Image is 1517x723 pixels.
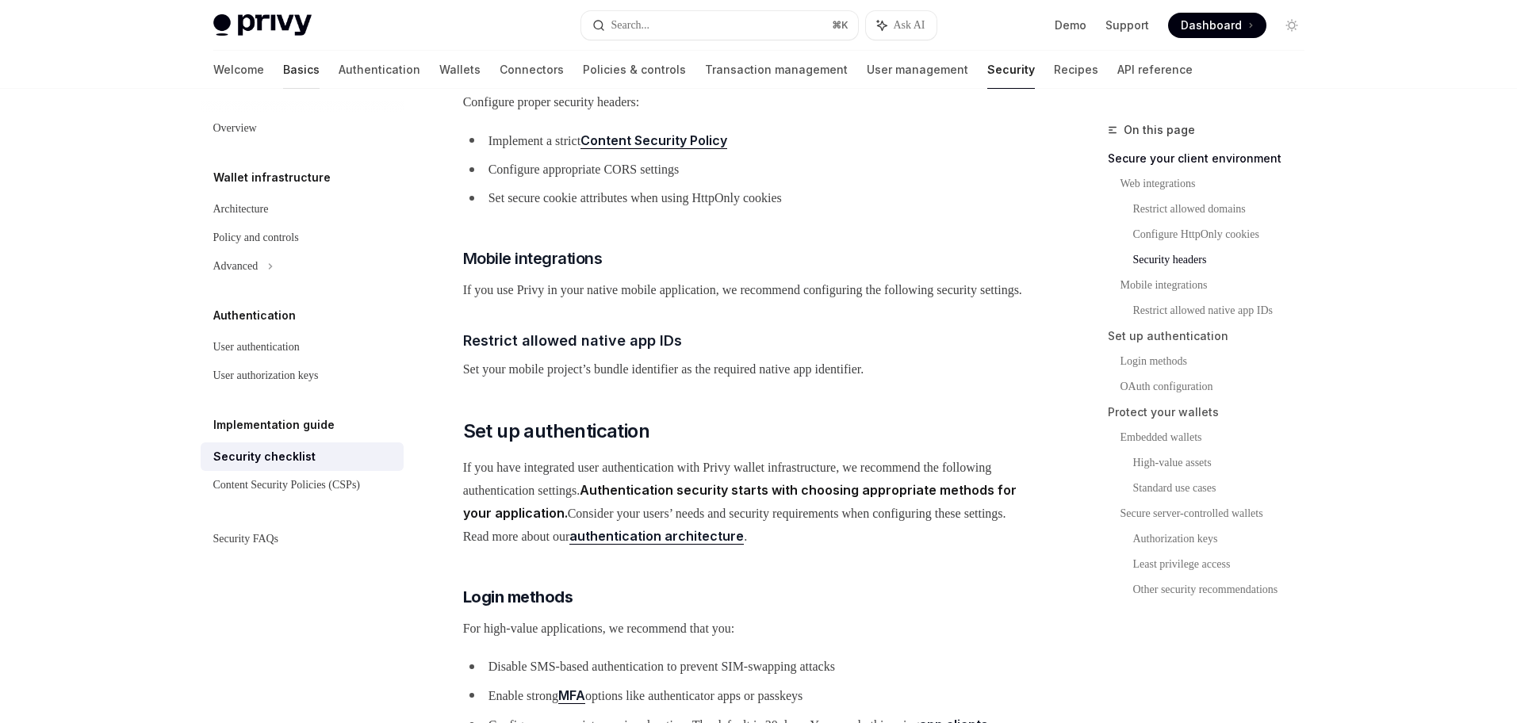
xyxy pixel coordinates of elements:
[463,656,1035,678] li: Disable SMS-based authentication to prevent SIM-swapping attacks
[463,358,1035,381] span: Set your mobile project’s bundle identifier as the required native app identifier.
[213,119,257,138] div: Overview
[1133,577,1317,602] a: Other security recommendations
[463,279,1035,301] span: If you use Privy in your native mobile application, we recommend configuring the following securi...
[1133,526,1317,552] a: Authorization keys
[866,11,936,40] button: Ask AI
[213,415,335,434] h5: Implementation guide
[1121,171,1317,197] a: Web integrations
[201,442,404,471] a: Security checklist
[1168,13,1266,38] a: Dashboard
[1108,323,1317,349] a: Set up authentication
[611,16,650,35] div: Search...
[283,51,320,89] a: Basics
[1121,349,1317,374] a: Login methods
[463,247,603,270] span: Mobile integrations
[1133,247,1317,273] a: Security headers
[213,476,361,495] div: Content Security Policies (CSPs)
[1133,450,1317,476] a: High-value assets
[500,51,564,89] a: Connectors
[1108,146,1317,171] a: Secure your client environment
[705,51,848,89] a: Transaction management
[201,195,404,224] a: Architecture
[581,11,859,40] button: Search...⌘K
[463,187,1035,209] li: Set secure cookie attributes when using HttpOnly cookies
[439,51,481,89] a: Wallets
[201,361,404,390] a: User authorization keys
[463,684,1035,707] li: Enable strong options like authenticator apps or passkeys
[213,338,300,357] div: User authentication
[463,587,573,606] strong: Login methods
[583,51,686,89] a: Policies & controls
[201,525,404,553] a: Security FAQs
[558,687,585,704] a: MFA
[463,129,1035,152] li: Implement a strict
[201,333,404,361] a: User authentication
[580,132,727,149] a: Content Security Policy
[213,168,331,187] h5: Wallet infrastructure
[1054,51,1098,89] a: Recipes
[213,14,312,36] img: light logo
[213,257,259,276] div: Advanced
[463,618,1035,640] span: For high-value applications, we recommend that you:
[213,366,319,385] div: User authorization keys
[213,51,264,89] a: Welcome
[1105,17,1149,33] a: Support
[201,114,404,143] a: Overview
[1055,17,1086,33] a: Demo
[213,200,269,219] div: Architecture
[867,51,968,89] a: User management
[1279,13,1304,38] button: Toggle dark mode
[1124,120,1195,140] span: On this page
[201,471,404,499] a: Content Security Policies (CSPs)
[463,91,1035,113] span: Configure proper security headers:
[1133,197,1317,222] a: Restrict allowed domains
[463,159,1035,181] li: Configure appropriate CORS settings
[463,482,1017,521] strong: Authentication security starts with choosing appropriate methods for your application.
[213,530,279,549] div: Security FAQs
[339,51,420,89] a: Authentication
[1133,222,1317,247] a: Configure HttpOnly cookies
[213,228,299,247] div: Policy and controls
[987,51,1035,89] a: Security
[1133,298,1317,323] a: Restrict allowed native app IDs
[1121,273,1317,298] a: Mobile integrations
[1121,501,1317,526] a: Secure server-controlled wallets
[832,19,849,32] span: ⌘ K
[1121,425,1317,450] a: Embedded wallets
[1133,552,1317,577] a: Least privilege access
[1181,17,1242,33] span: Dashboard
[1117,51,1193,89] a: API reference
[893,17,925,33] span: Ask AI
[463,457,1035,548] span: If you have integrated user authentication with Privy wallet infrastructure, we recommend the fol...
[1108,400,1317,425] a: Protect your wallets
[201,224,404,252] a: Policy and controls
[463,419,649,444] span: Set up authentication
[1133,476,1317,501] a: Standard use cases
[213,447,316,466] div: Security checklist
[213,306,296,325] h5: Authentication
[569,528,744,545] a: authentication architecture
[463,330,682,351] span: Restrict allowed native app IDs
[1121,374,1317,400] a: OAuth configuration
